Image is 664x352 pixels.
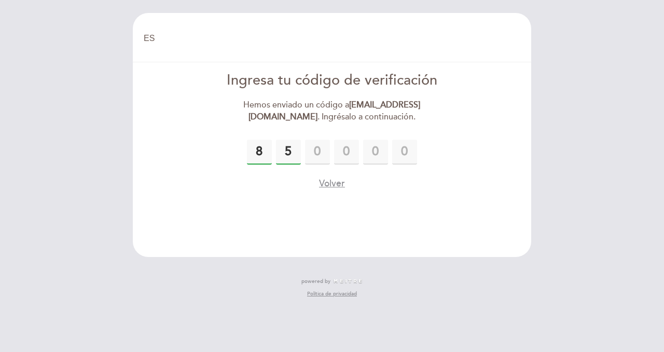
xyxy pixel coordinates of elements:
[363,140,388,165] input: 0
[307,290,357,297] a: Política de privacidad
[301,278,330,285] span: powered by
[247,140,272,165] input: 0
[301,278,363,285] a: powered by
[392,140,417,165] input: 0
[248,100,421,122] strong: [EMAIL_ADDRESS][DOMAIN_NAME]
[213,71,451,91] div: Ingresa tu código de verificación
[213,99,451,123] div: Hemos enviado un código a . Ingrésalo a continuación.
[334,140,359,165] input: 0
[333,279,363,284] img: MEITRE
[305,140,330,165] input: 0
[319,177,345,190] button: Volver
[276,140,301,165] input: 0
